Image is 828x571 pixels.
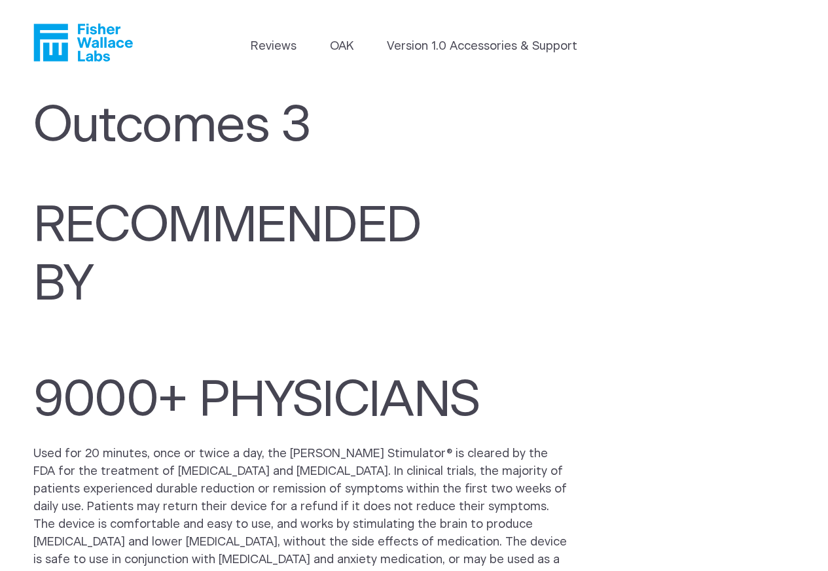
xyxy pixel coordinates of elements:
[33,197,492,313] span: RECOMMENDED BY
[33,197,557,430] h1: 9000+ PHYSICIANS
[387,38,577,56] a: Version 1.0 Accessories & Support
[330,38,353,56] a: OAK
[33,97,557,155] h1: Outcomes 3
[251,38,297,56] a: Reviews
[33,24,133,61] a: Fisher Wallace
